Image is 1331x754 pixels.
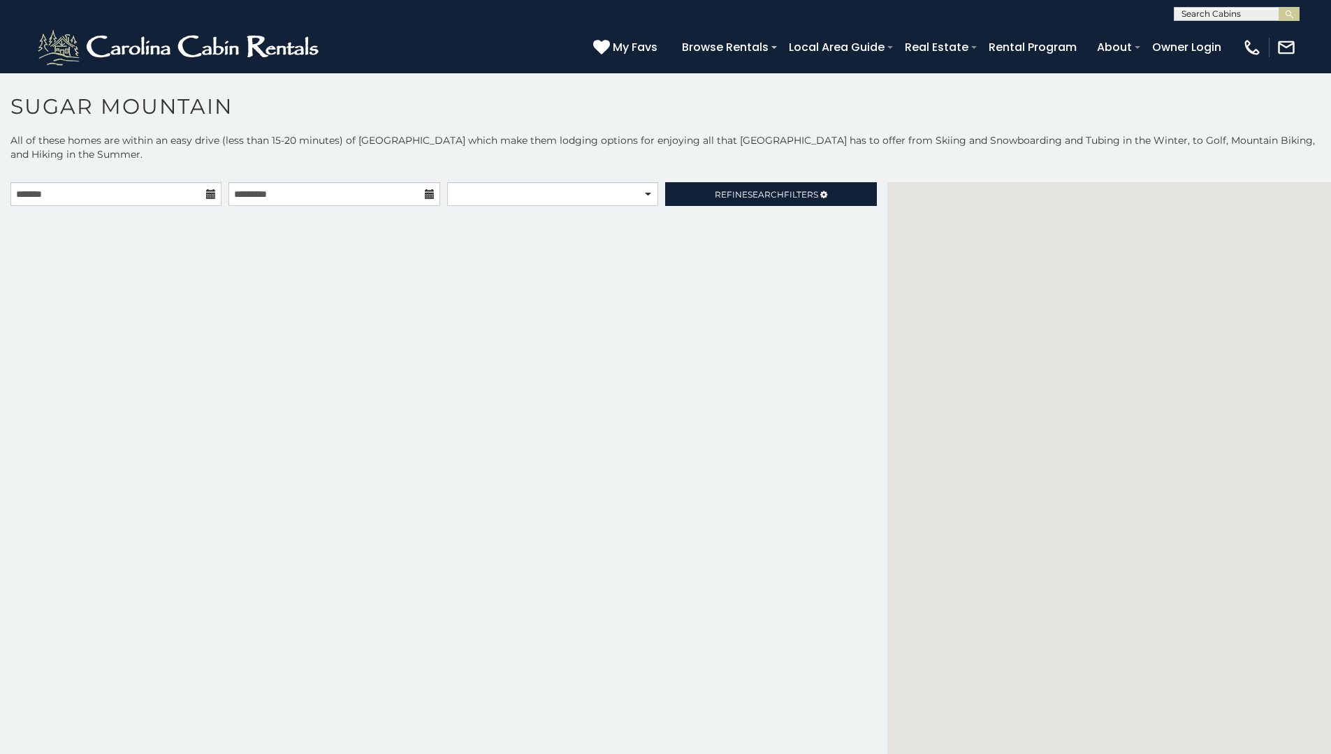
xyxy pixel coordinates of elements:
a: About [1090,35,1139,59]
a: RefineSearchFilters [665,182,876,206]
img: phone-regular-white.png [1242,38,1262,57]
a: My Favs [593,38,661,57]
img: White-1-2.png [35,27,325,68]
a: Owner Login [1145,35,1228,59]
a: Local Area Guide [782,35,892,59]
a: Browse Rentals [675,35,776,59]
span: My Favs [613,38,657,56]
img: mail-regular-white.png [1277,38,1296,57]
a: Real Estate [898,35,975,59]
a: Rental Program [982,35,1084,59]
span: Refine Filters [715,189,818,200]
span: Search [748,189,784,200]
